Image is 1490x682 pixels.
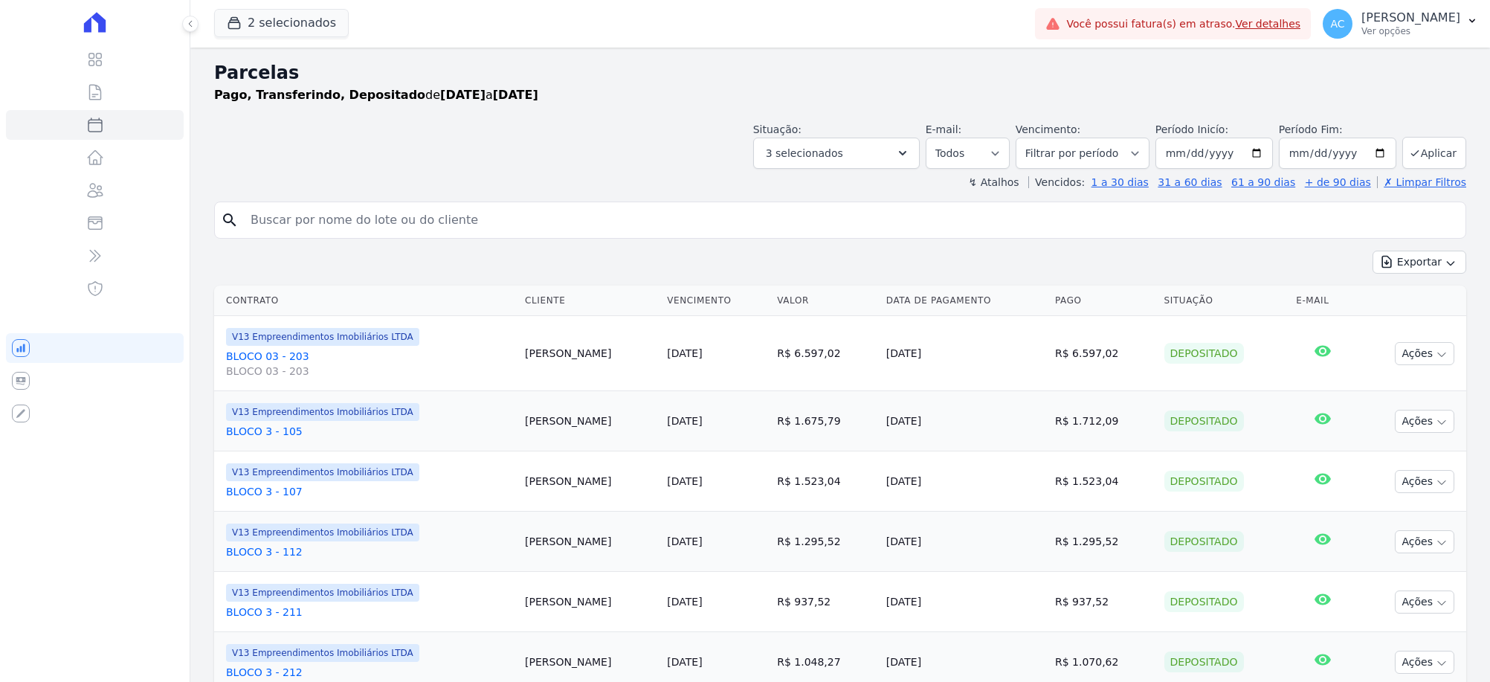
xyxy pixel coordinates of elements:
[771,451,880,512] td: R$ 1.523,04
[1395,470,1454,493] button: Ações
[667,475,702,487] a: [DATE]
[226,424,513,439] a: BLOCO 3 - 105
[493,88,538,102] strong: [DATE]
[1049,512,1158,572] td: R$ 1.295,52
[1377,176,1466,188] a: ✗ Limpar Filtros
[214,86,538,104] p: de a
[221,211,239,229] i: search
[1049,391,1158,451] td: R$ 1.712,09
[1155,123,1228,135] label: Período Inicío:
[1164,343,1244,364] div: Depositado
[880,572,1049,632] td: [DATE]
[226,364,513,379] span: BLOCO 03 - 203
[1361,10,1460,25] p: [PERSON_NAME]
[771,512,880,572] td: R$ 1.295,52
[926,123,962,135] label: E-mail:
[226,605,513,620] a: BLOCO 3 - 211
[1395,410,1454,433] button: Ações
[1361,25,1460,37] p: Ver opções
[1395,342,1454,365] button: Ações
[1049,286,1158,316] th: Pago
[1049,572,1158,632] td: R$ 937,52
[1373,251,1466,274] button: Exportar
[214,9,349,37] button: 2 selecionados
[771,572,880,632] td: R$ 937,52
[1395,651,1454,674] button: Ações
[1049,451,1158,512] td: R$ 1.523,04
[1236,18,1301,30] a: Ver detalhes
[440,88,486,102] strong: [DATE]
[1279,122,1396,138] label: Período Fim:
[1402,137,1466,169] button: Aplicar
[519,391,661,451] td: [PERSON_NAME]
[214,286,519,316] th: Contrato
[880,316,1049,391] td: [DATE]
[1164,411,1244,431] div: Depositado
[226,644,419,662] span: V13 Empreendimentos Imobiliários LTDA
[519,316,661,391] td: [PERSON_NAME]
[1164,591,1244,612] div: Depositado
[1331,19,1345,29] span: AC
[226,584,419,602] span: V13 Empreendimentos Imobiliários LTDA
[226,544,513,559] a: BLOCO 3 - 112
[661,286,771,316] th: Vencimento
[1311,3,1490,45] button: AC [PERSON_NAME] Ver opções
[771,391,880,451] td: R$ 1.675,79
[880,451,1049,512] td: [DATE]
[1164,531,1244,552] div: Depositado
[226,484,513,499] a: BLOCO 3 - 107
[880,391,1049,451] td: [DATE]
[667,535,702,547] a: [DATE]
[1395,530,1454,553] button: Ações
[519,451,661,512] td: [PERSON_NAME]
[880,286,1049,316] th: Data de Pagamento
[1158,286,1291,316] th: Situação
[242,205,1460,235] input: Buscar por nome do lote ou do cliente
[766,144,843,162] span: 3 selecionados
[667,347,702,359] a: [DATE]
[1016,123,1080,135] label: Vencimento:
[1305,176,1371,188] a: + de 90 dias
[226,328,419,346] span: V13 Empreendimentos Imobiliários LTDA
[226,349,513,379] a: BLOCO 03 - 203BLOCO 03 - 203
[214,59,1466,86] h2: Parcelas
[1028,176,1085,188] label: Vencidos:
[1164,652,1244,672] div: Depositado
[226,403,419,421] span: V13 Empreendimentos Imobiliários LTDA
[1066,16,1300,32] span: Você possui fatura(s) em atraso.
[667,656,702,668] a: [DATE]
[667,415,702,427] a: [DATE]
[667,596,702,608] a: [DATE]
[519,572,661,632] td: [PERSON_NAME]
[519,512,661,572] td: [PERSON_NAME]
[226,524,419,541] span: V13 Empreendimentos Imobiliários LTDA
[968,176,1019,188] label: ↯ Atalhos
[1231,176,1295,188] a: 61 a 90 dias
[214,88,425,102] strong: Pago, Transferindo, Depositado
[1049,316,1158,391] td: R$ 6.597,02
[519,286,661,316] th: Cliente
[226,463,419,481] span: V13 Empreendimentos Imobiliários LTDA
[226,665,513,680] a: BLOCO 3 - 212
[753,138,920,169] button: 3 selecionados
[1091,176,1149,188] a: 1 a 30 dias
[753,123,802,135] label: Situação:
[1158,176,1222,188] a: 31 a 60 dias
[1164,471,1244,492] div: Depositado
[880,512,1049,572] td: [DATE]
[1290,286,1355,316] th: E-mail
[1395,591,1454,614] button: Ações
